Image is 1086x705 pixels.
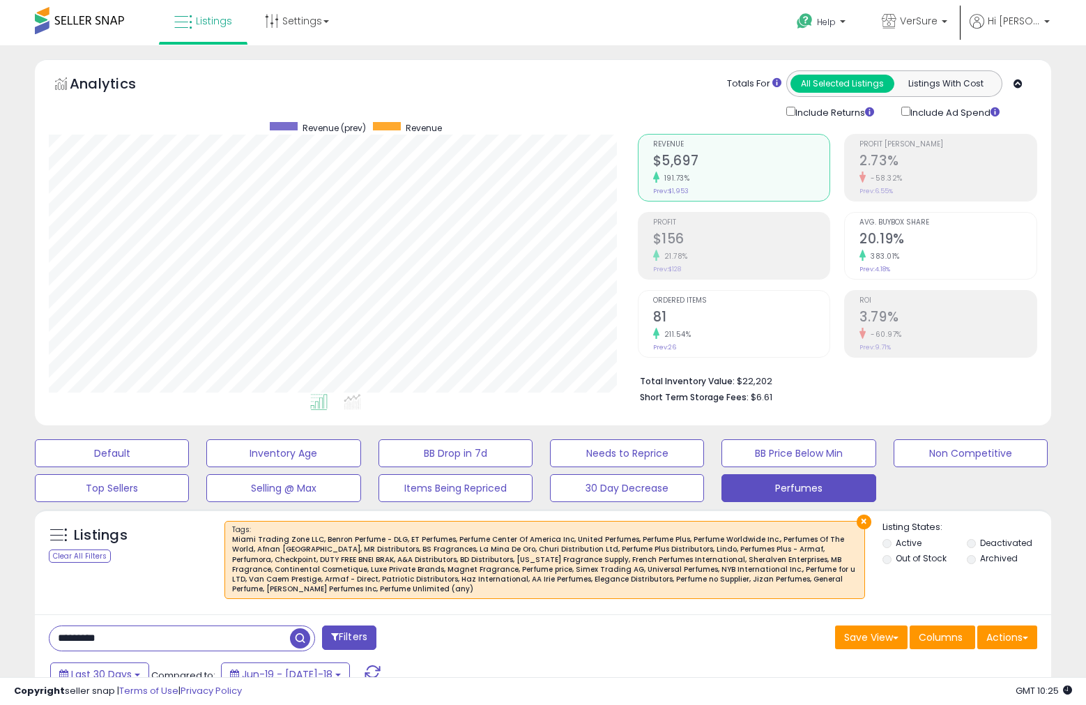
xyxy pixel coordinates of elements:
button: Listings With Cost [894,75,997,93]
span: 2025-08-18 10:25 GMT [1016,684,1072,697]
button: Selling @ Max [206,474,360,502]
span: ROI [859,297,1037,305]
span: Avg. Buybox Share [859,219,1037,227]
button: Filters [322,626,376,650]
h2: 81 [653,309,830,328]
span: Last 30 Days [71,667,132,681]
small: 21.78% [659,251,688,261]
button: Default [35,439,189,467]
label: Archived [980,552,1018,564]
button: × [857,515,871,529]
span: Ordered Items [653,297,830,305]
small: 211.54% [659,329,691,340]
li: $22,202 [640,372,1027,388]
button: 30 Day Decrease [550,474,704,502]
h2: 20.19% [859,231,1037,250]
h5: Analytics [70,74,163,97]
label: Active [896,537,921,549]
button: Last 30 Days [50,662,149,686]
button: Jun-19 - [DATE]-18 [221,662,350,686]
a: Terms of Use [119,684,178,697]
button: BB Price Below Min [721,439,875,467]
h2: $156 [653,231,830,250]
button: Columns [910,626,975,649]
small: Prev: 6.55% [859,187,893,195]
span: VerSure [900,14,938,28]
small: -60.97% [866,329,902,340]
button: Items Being Repriced [378,474,533,502]
span: Revenue (prev) [303,122,366,134]
small: Prev: $1,953 [653,187,689,195]
span: Profit [653,219,830,227]
small: 383.01% [866,251,900,261]
span: Revenue [653,141,830,149]
span: Columns [919,630,963,644]
button: Top Sellers [35,474,189,502]
h2: 3.79% [859,309,1037,328]
button: Perfumes [721,474,875,502]
button: BB Drop in 7d [378,439,533,467]
small: Prev: 4.18% [859,265,890,273]
span: Listings [196,14,232,28]
small: -58.32% [866,173,903,183]
h2: $5,697 [653,153,830,172]
div: Include Returns [776,104,891,120]
button: Needs to Reprice [550,439,704,467]
span: $6.61 [751,391,772,404]
div: Include Ad Spend [891,104,1022,120]
div: Totals For [727,77,781,91]
span: Compared to: [151,669,215,682]
span: Hi [PERSON_NAME] [988,14,1040,28]
strong: Copyright [14,684,65,697]
label: Deactivated [980,537,1032,549]
button: All Selected Listings [790,75,894,93]
label: Out of Stock [896,552,947,564]
button: Save View [835,626,908,649]
b: Short Term Storage Fees: [640,391,749,403]
a: Privacy Policy [181,684,242,697]
small: Prev: $128 [653,265,681,273]
span: Help [817,16,836,28]
b: Total Inventory Value: [640,375,735,387]
span: Revenue [406,122,442,134]
button: Actions [977,626,1037,649]
p: Listing States: [882,521,1051,534]
h5: Listings [74,526,128,545]
button: Inventory Age [206,439,360,467]
h2: 2.73% [859,153,1037,172]
a: Hi [PERSON_NAME] [970,14,1050,45]
span: Tags : [232,524,857,595]
small: Prev: 9.71% [859,343,891,351]
span: Profit [PERSON_NAME] [859,141,1037,149]
small: Prev: 26 [653,343,676,351]
a: Help [786,2,859,45]
div: Clear All Filters [49,549,111,563]
button: Non Competitive [894,439,1048,467]
i: Get Help [796,13,813,30]
div: seller snap | | [14,685,242,698]
small: 191.73% [659,173,690,183]
div: Miami Trading Zone LLC, Benron Perfume - DLG, ET Perfumes, Perfume Center Of America Inc, United ... [232,535,857,595]
span: Jun-19 - [DATE]-18 [242,667,332,681]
